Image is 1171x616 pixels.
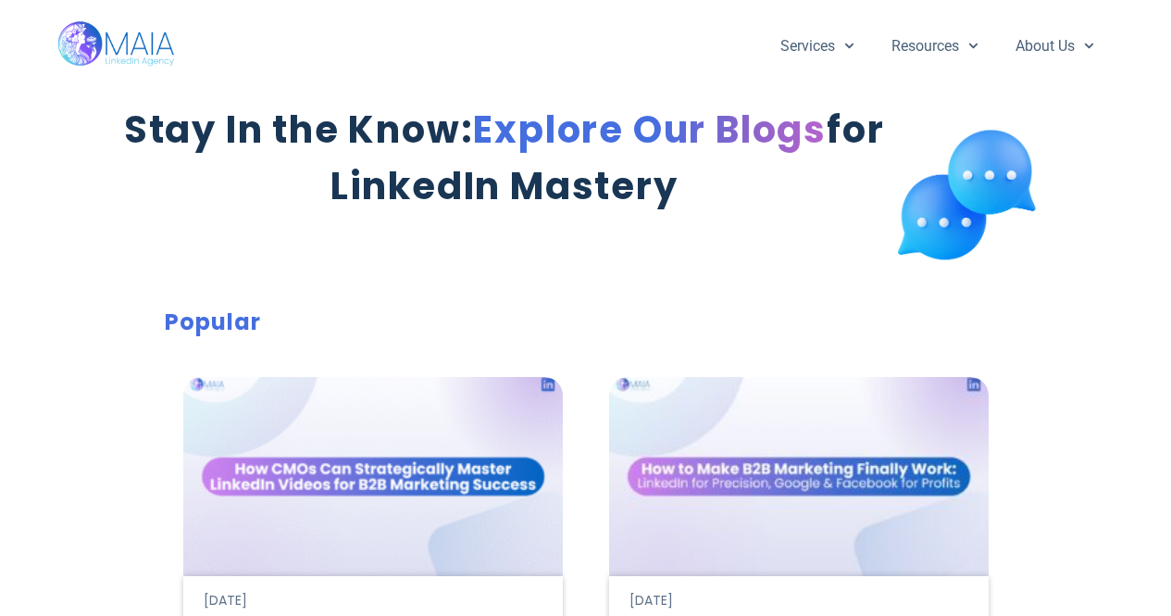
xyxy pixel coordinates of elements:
a: [DATE] [204,591,247,610]
time: [DATE] [204,591,247,610]
nav: Menu [762,22,1114,70]
span: Explore Our Blogs [473,104,827,156]
h2: Stay In the Know: for LinkedIn Mastery [122,102,886,215]
a: Resources [873,22,997,70]
h2: Popular [165,306,1007,340]
a: [DATE] [629,591,673,610]
a: About Us [997,22,1113,70]
time: [DATE] [629,591,673,610]
a: Services [762,22,873,70]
